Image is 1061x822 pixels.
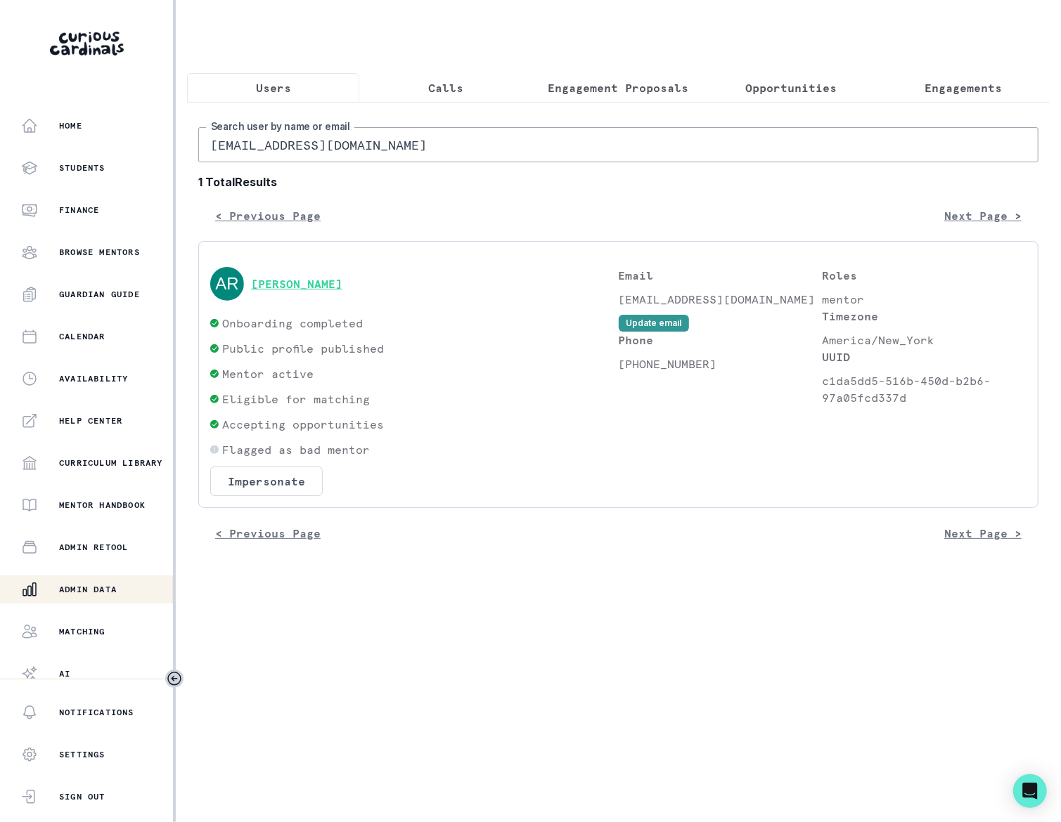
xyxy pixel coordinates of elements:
[59,247,140,258] p: Browse Mentors
[165,670,184,688] button: Toggle sidebar
[823,267,1027,284] p: Roles
[59,289,140,300] p: Guardian Guide
[925,79,1002,96] p: Engagements
[823,348,1027,365] p: UUID
[823,372,1027,406] p: c1da5dd5-516b-450d-b2b6-97a05fcd337d
[619,315,689,332] button: Update email
[59,457,163,469] p: Curriculum Library
[222,416,384,433] p: Accepting opportunities
[210,267,244,301] img: svg
[198,174,1039,190] b: 1 Total Results
[59,749,105,760] p: Settings
[619,332,823,348] p: Phone
[59,162,105,174] p: Students
[619,355,823,372] p: [PHONE_NUMBER]
[222,441,370,458] p: Flagged as bad mentor
[59,626,105,637] p: Matching
[59,542,128,553] p: Admin Retool
[619,291,823,308] p: [EMAIL_ADDRESS][DOMAIN_NAME]
[927,202,1039,230] button: Next Page >
[823,291,1027,308] p: mentor
[59,791,105,802] p: Sign Out
[927,519,1039,547] button: Next Page >
[59,668,70,679] p: AI
[59,707,134,718] p: Notifications
[745,79,837,96] p: Opportunities
[256,79,291,96] p: Users
[428,79,463,96] p: Calls
[823,332,1027,348] p: America/New_York
[59,373,128,384] p: Availability
[222,391,370,407] p: Eligible for matching
[50,32,124,56] img: Curious Cardinals Logo
[198,202,337,230] button: < Previous Page
[619,267,823,284] p: Email
[59,120,82,131] p: Home
[59,204,99,216] p: Finance
[59,415,122,426] p: Help Center
[222,315,363,332] p: Onboarding completed
[823,308,1027,325] p: Timezone
[59,500,146,511] p: Mentor Handbook
[198,519,337,547] button: < Previous Page
[210,467,323,496] button: Impersonate
[222,340,384,357] p: Public profile published
[222,365,314,382] p: Mentor active
[1013,774,1047,808] div: Open Intercom Messenger
[251,277,342,291] button: [PERSON_NAME]
[548,79,689,96] p: Engagement Proposals
[59,584,117,595] p: Admin Data
[59,331,105,342] p: Calendar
